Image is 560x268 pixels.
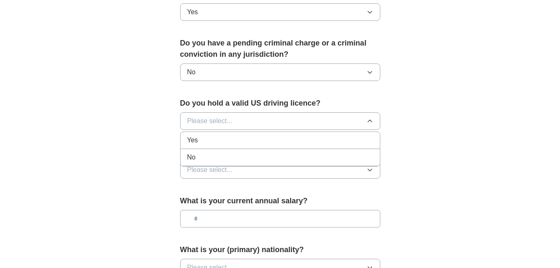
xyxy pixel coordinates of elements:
button: Yes [180,3,380,21]
label: Do you hold a valid US driving licence? [180,98,380,109]
label: What is your current annual salary? [180,195,380,207]
span: No [187,67,196,77]
button: Please select... [180,112,380,130]
span: Yes [187,7,198,17]
button: No [180,63,380,81]
label: Do you have a pending criminal charge or a criminal conviction in any jurisdiction? [180,38,380,60]
span: No [187,152,196,162]
span: Please select... [187,116,233,126]
span: Please select... [187,165,233,175]
button: Please select... [180,161,380,179]
span: Yes [187,135,198,145]
label: What is your (primary) nationality? [180,244,380,255]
